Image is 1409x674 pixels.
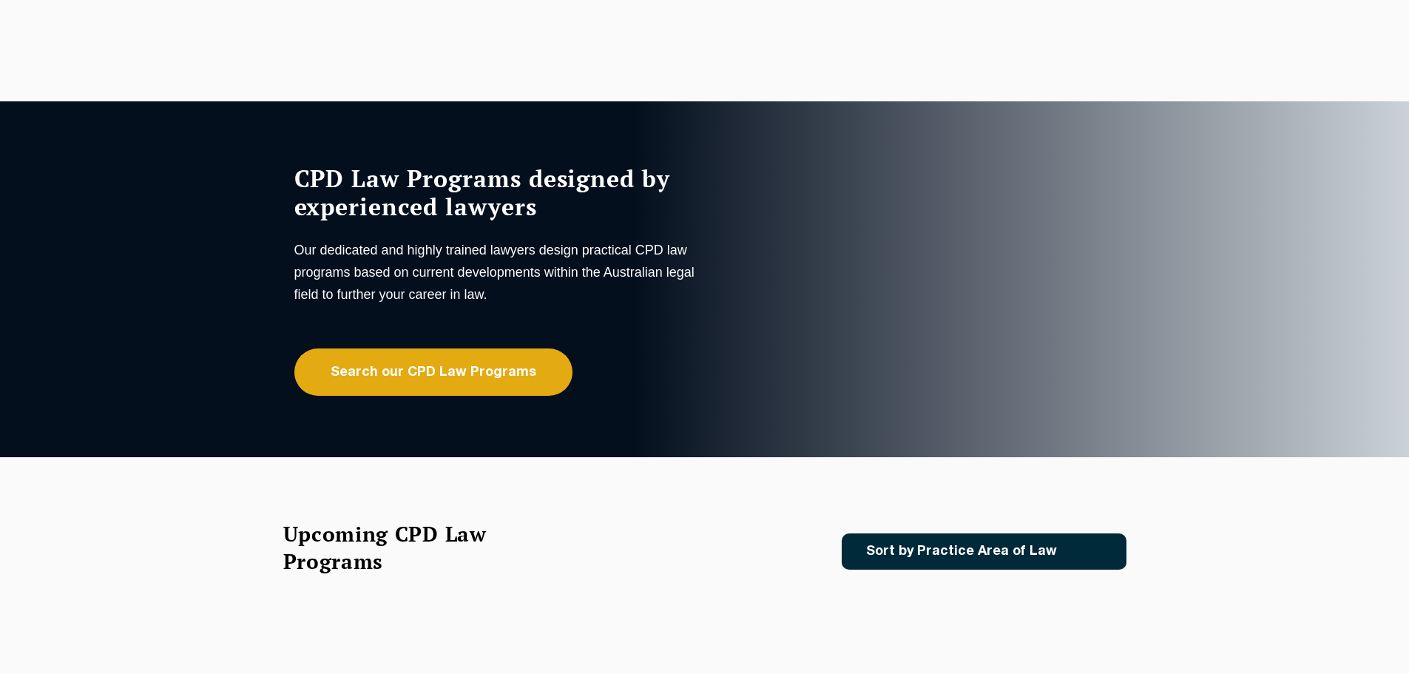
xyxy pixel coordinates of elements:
p: Our dedicated and highly trained lawyers design practical CPD law programs based on current devel... [294,239,701,306]
a: Search our CPD Law Programs [294,348,572,396]
a: Sort by Practice Area of Law [842,533,1126,570]
h2: Upcoming CPD Law Programs [283,520,524,575]
img: Icon [1081,545,1098,558]
h1: CPD Law Programs designed by experienced lawyers [294,164,701,220]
